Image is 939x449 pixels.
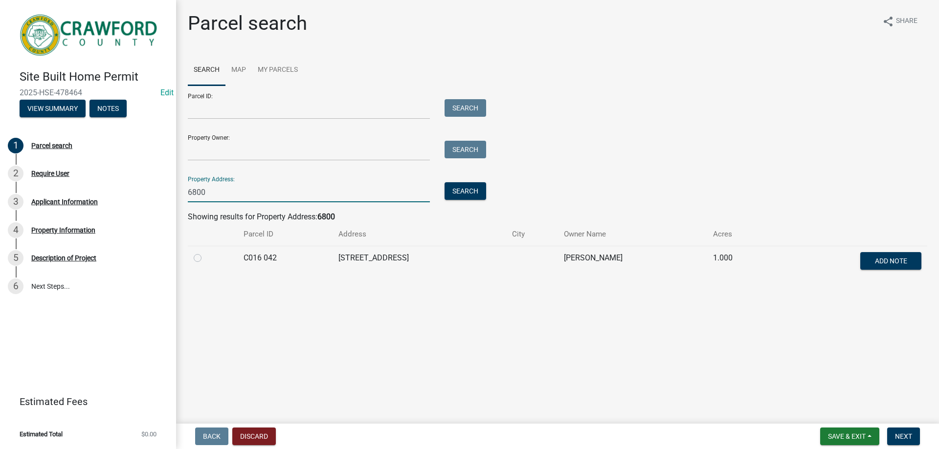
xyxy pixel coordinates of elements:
th: Address [333,223,506,246]
wm-modal-confirm: Notes [89,105,127,113]
button: Next [887,428,920,445]
div: 1 [8,138,23,153]
button: View Summary [20,100,86,117]
button: Search [445,99,486,117]
button: Save & Exit [820,428,879,445]
div: Showing results for Property Address: [188,211,927,223]
div: Property Information [31,227,95,234]
i: share [882,16,894,27]
div: Applicant Information [31,198,98,205]
a: Edit [160,88,174,97]
a: Search [188,55,225,86]
a: Map [225,55,252,86]
div: 6 [8,278,23,294]
span: Estimated Total [20,431,63,437]
a: Estimated Fees [8,392,160,411]
span: Share [896,16,917,27]
div: 2 [8,166,23,181]
div: Require User [31,170,69,177]
button: Add Note [860,252,921,270]
div: Description of Project [31,255,96,261]
td: C016 042 [238,246,333,278]
wm-modal-confirm: Summary [20,105,86,113]
th: City [506,223,558,246]
span: Back [203,432,221,440]
span: Save & Exit [828,432,866,440]
td: [STREET_ADDRESS] [333,246,506,278]
img: Crawford County, Georgia [20,10,160,60]
button: Notes [89,100,127,117]
button: Discard [232,428,276,445]
wm-modal-confirm: Edit Application Number [160,88,174,97]
th: Parcel ID [238,223,333,246]
td: [PERSON_NAME] [558,246,707,278]
h4: Site Built Home Permit [20,70,168,84]
button: Search [445,182,486,200]
div: 4 [8,222,23,238]
div: Parcel search [31,142,72,149]
button: Back [195,428,228,445]
span: 2025-HSE-478464 [20,88,156,97]
strong: 6800 [317,212,335,221]
div: 3 [8,194,23,210]
a: My Parcels [252,55,304,86]
td: 1.000 [707,246,773,278]
span: Add Note [874,257,907,264]
h1: Parcel search [188,12,307,35]
span: $0.00 [141,431,156,437]
th: Acres [707,223,773,246]
div: 5 [8,250,23,266]
th: Owner Name [558,223,707,246]
span: Next [895,432,912,440]
button: shareShare [874,12,925,31]
button: Search [445,141,486,158]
